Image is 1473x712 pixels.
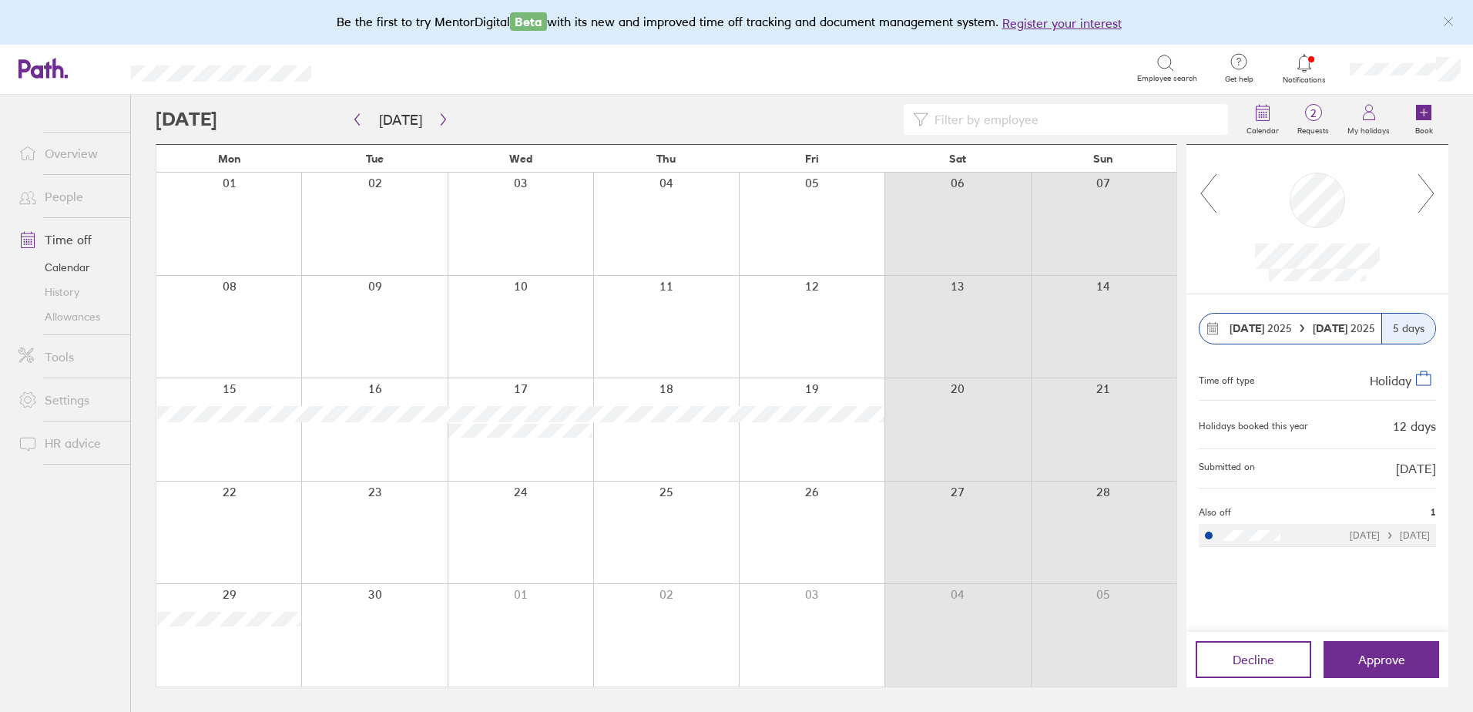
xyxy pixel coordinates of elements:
[367,107,435,133] button: [DATE]
[6,280,130,304] a: History
[1280,76,1330,85] span: Notifications
[1288,95,1338,144] a: 2Requests
[1393,419,1436,433] div: 12 days
[1396,462,1436,475] span: [DATE]
[1237,95,1288,144] a: Calendar
[1324,641,1439,678] button: Approve
[1288,122,1338,136] label: Requests
[1280,52,1330,85] a: Notifications
[1199,421,1308,432] div: Holidays booked this year
[6,181,130,212] a: People
[6,304,130,329] a: Allowances
[6,428,130,458] a: HR advice
[353,61,392,75] div: Search
[6,224,130,255] a: Time off
[337,12,1137,32] div: Be the first to try MentorDigital with its new and improved time off tracking and document manage...
[1199,462,1255,475] span: Submitted on
[1313,322,1375,334] span: 2025
[1431,507,1436,518] span: 1
[218,153,241,165] span: Mon
[1230,322,1292,334] span: 2025
[1230,321,1264,335] strong: [DATE]
[1288,107,1338,119] span: 2
[1233,653,1274,667] span: Decline
[1406,122,1442,136] label: Book
[1199,507,1231,518] span: Also off
[1338,95,1399,144] a: My holidays
[1350,530,1430,541] div: [DATE] [DATE]
[1002,14,1122,32] button: Register your interest
[928,105,1219,134] input: Filter by employee
[805,153,819,165] span: Fri
[1196,641,1311,678] button: Decline
[1137,74,1197,83] span: Employee search
[6,341,130,372] a: Tools
[1214,75,1264,84] span: Get help
[510,12,547,31] span: Beta
[656,153,676,165] span: Thu
[1313,321,1351,335] strong: [DATE]
[1399,95,1448,144] a: Book
[1358,653,1405,667] span: Approve
[1199,369,1254,388] div: Time off type
[6,255,130,280] a: Calendar
[6,385,130,415] a: Settings
[366,153,384,165] span: Tue
[1338,122,1399,136] label: My holidays
[6,138,130,169] a: Overview
[1381,314,1435,344] div: 5 days
[949,153,966,165] span: Sat
[1237,122,1288,136] label: Calendar
[1370,372,1411,388] span: Holiday
[509,153,532,165] span: Wed
[1093,153,1113,165] span: Sun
